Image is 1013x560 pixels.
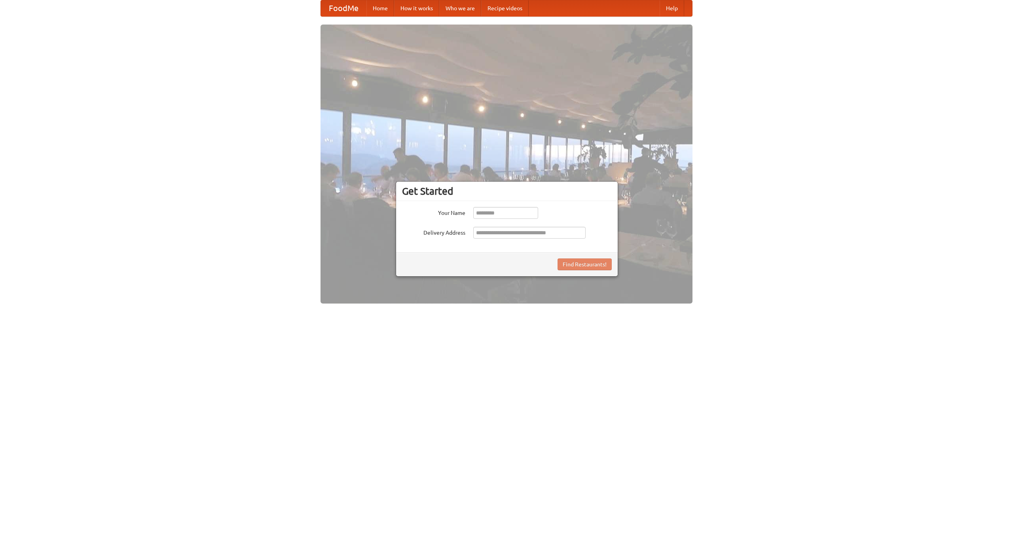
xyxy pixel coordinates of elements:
a: FoodMe [321,0,366,16]
label: Delivery Address [402,227,465,237]
h3: Get Started [402,185,612,197]
a: Help [660,0,684,16]
a: Home [366,0,394,16]
a: Recipe videos [481,0,529,16]
label: Your Name [402,207,465,217]
a: How it works [394,0,439,16]
button: Find Restaurants! [558,258,612,270]
a: Who we are [439,0,481,16]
